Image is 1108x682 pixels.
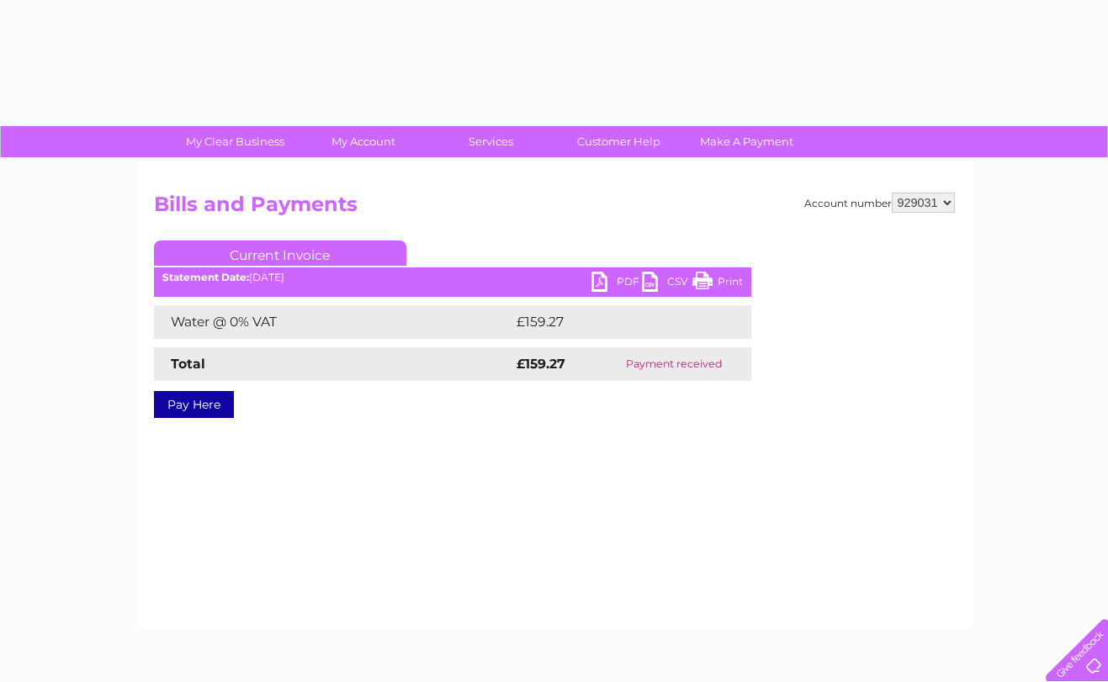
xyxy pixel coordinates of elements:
[154,305,512,339] td: Water @ 0% VAT
[154,193,955,225] h2: Bills and Payments
[154,272,751,283] div: [DATE]
[692,272,743,296] a: Print
[171,356,205,372] strong: Total
[804,193,955,213] div: Account number
[294,126,432,157] a: My Account
[162,271,249,283] b: Statement Date:
[591,272,642,296] a: PDF
[642,272,692,296] a: CSV
[549,126,688,157] a: Customer Help
[596,347,750,381] td: Payment received
[166,126,305,157] a: My Clear Business
[677,126,816,157] a: Make A Payment
[154,391,234,418] a: Pay Here
[154,241,406,266] a: Current Invoice
[517,356,565,372] strong: £159.27
[421,126,560,157] a: Services
[512,305,720,339] td: £159.27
